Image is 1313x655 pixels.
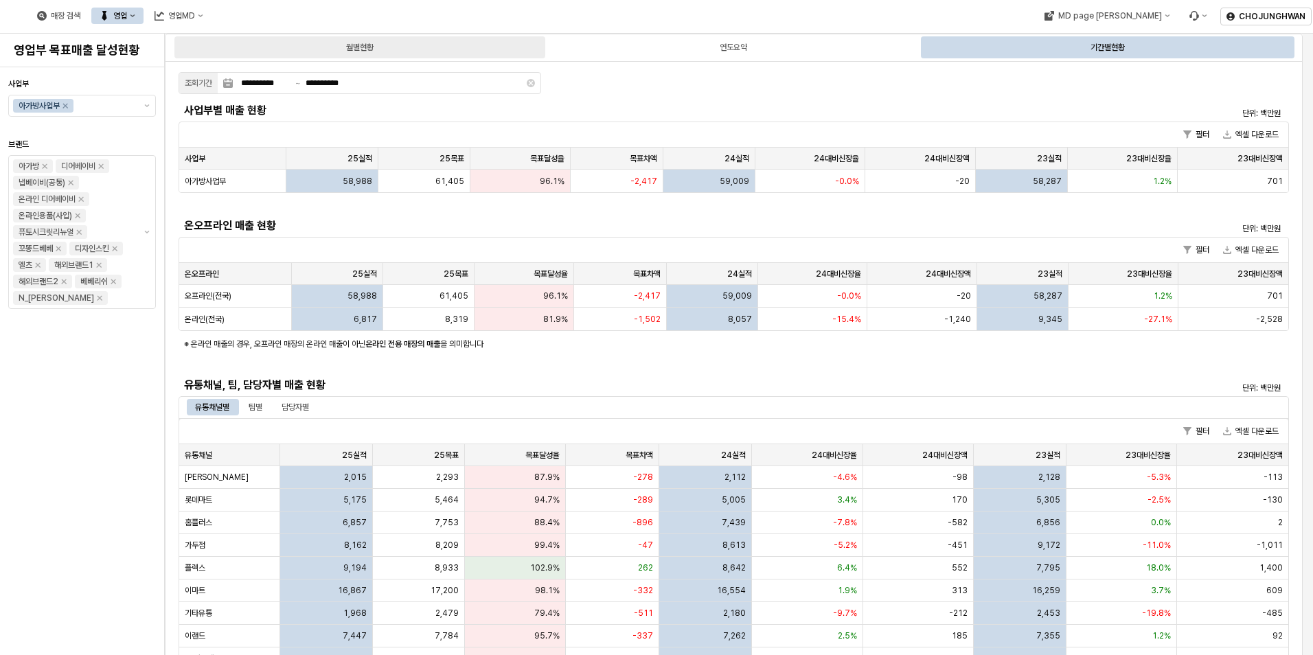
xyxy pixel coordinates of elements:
[1036,562,1060,573] span: 7,795
[543,314,568,325] span: 81.9%
[1036,494,1060,505] span: 5,305
[948,540,968,551] span: -451
[534,268,568,279] span: 목표달성율
[1147,472,1171,483] span: -5.3%
[98,163,104,169] div: Remove 디어베이비
[1151,517,1171,528] span: 0.0%
[721,450,746,461] span: 24실적
[343,608,367,619] span: 1,968
[436,472,459,483] span: 2,293
[185,314,225,325] span: 온라인(전국)
[444,268,468,279] span: 25목표
[1032,585,1060,596] span: 16,259
[185,290,231,301] span: 오프라인(전국)
[534,494,560,505] span: 94.7%
[838,585,857,596] span: 1.9%
[948,517,968,528] span: -582
[1038,472,1060,483] span: 2,128
[540,176,564,187] span: 96.1%
[19,242,53,255] div: 꼬똥드베베
[535,585,560,596] span: 98.1%
[832,314,861,325] span: -15.4%
[146,8,212,24] button: 영업MD
[833,608,857,619] span: -9.7%
[14,43,150,57] h4: 영업부 목표매출 달성현황
[174,36,545,58] div: 월별현황
[56,246,61,251] div: Remove 꼬똥드베베
[1178,423,1215,439] button: 필터
[347,153,372,164] span: 25실적
[184,338,1099,350] p: ※ 온라인 매출의 경우, 오프라인 매장의 온라인 매출이 아닌 을 의미합니다
[184,219,1006,233] h5: 온오프라인 매출 현황
[1259,562,1283,573] span: 1,400
[19,176,65,189] div: 냅베이비(공통)
[722,562,746,573] span: 8,642
[185,562,205,573] span: 플렉스
[633,585,653,596] span: -332
[354,314,377,325] span: 6,817
[1036,8,1178,24] div: MD page 이동
[19,99,60,113] div: 아가방사업부
[1127,268,1172,279] span: 23대비신장율
[633,472,653,483] span: -278
[346,39,374,56] div: 월별현황
[185,517,212,528] span: 홈플러스
[75,213,80,218] div: Remove 온라인용품(사입)
[816,268,861,279] span: 24대비신장율
[78,196,84,202] div: Remove 온라인 디어베이비
[1126,153,1172,164] span: 23대비신장율
[185,176,226,187] span: 아가방사업부
[530,562,560,573] span: 102.9%
[1153,176,1172,187] span: 1.2%
[342,450,367,461] span: 25실적
[435,608,459,619] span: 2,479
[952,630,968,641] span: 185
[1239,11,1305,22] p: CHOJUNGHWAN
[722,540,746,551] span: 8,613
[722,290,752,301] span: 59,009
[1020,222,1281,235] p: 단위: 백만원
[834,540,857,551] span: -5.2%
[1151,585,1171,596] span: 3.7%
[525,450,560,461] span: 목표달성율
[952,562,968,573] span: 552
[1218,126,1284,143] button: 엑셀 다운로드
[837,494,857,505] span: 3.4%
[344,472,367,483] span: 2,015
[1142,608,1171,619] span: -19.8%
[837,290,861,301] span: -0.0%
[184,104,1006,117] h5: 사업부별 매출 현황
[632,517,653,528] span: -896
[185,494,212,505] span: 롯데마트
[365,339,440,349] strong: 온라인 전용 매장의 매출
[1091,39,1125,56] div: 기간별현황
[833,517,857,528] span: -7.8%
[8,139,29,149] span: 브랜드
[184,378,1006,392] h5: 유통채널, 팀, 담당자별 매출 현황
[1037,608,1060,619] span: 2,453
[534,608,560,619] span: 79.4%
[638,562,653,573] span: 262
[534,472,560,483] span: 87.9%
[722,494,746,505] span: 5,005
[1036,517,1060,528] span: 6,856
[1037,153,1062,164] span: 23실적
[833,472,857,483] span: -4.6%
[1257,540,1283,551] span: -1,011
[812,450,857,461] span: 24대비신장율
[42,163,47,169] div: Remove 아가방
[35,262,41,268] div: Remove 엘츠
[76,229,82,235] div: Remove 퓨토시크릿리뉴얼
[435,630,459,641] span: 7,784
[952,585,968,596] span: 313
[534,517,560,528] span: 88.4%
[543,290,568,301] span: 96.1%
[1264,472,1283,483] span: -113
[638,540,653,551] span: -47
[534,630,560,641] span: 95.7%
[185,76,212,90] div: 조회기간
[1237,450,1283,461] span: 23대비신장액
[1220,8,1312,25] button: CHOJUNGHWAN
[1152,630,1171,641] span: 1.2%
[838,630,857,641] span: 2.5%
